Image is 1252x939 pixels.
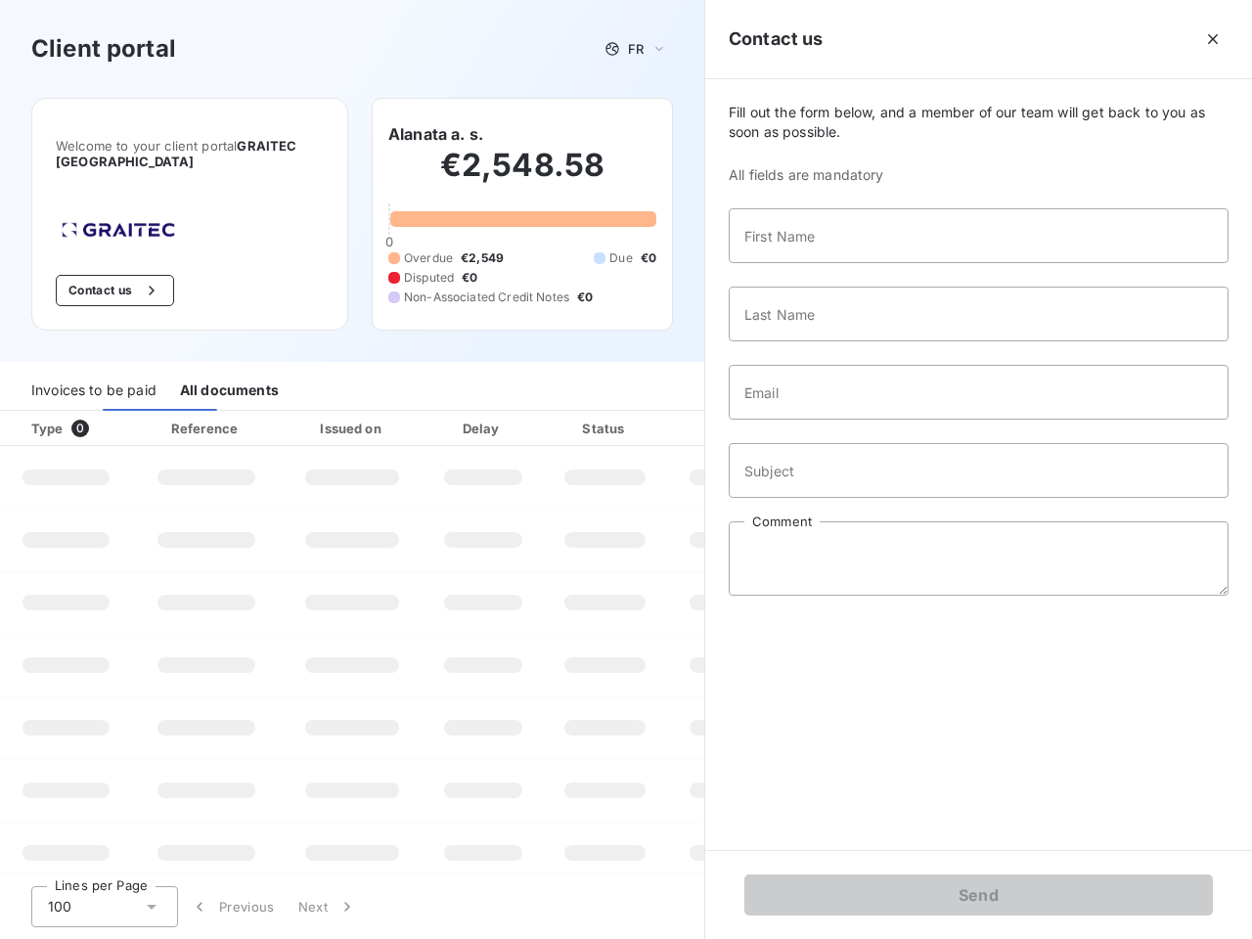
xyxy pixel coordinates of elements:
[547,419,663,438] div: Status
[404,289,569,306] span: Non-Associated Credit Notes
[729,25,824,53] h5: Contact us
[461,249,504,267] span: €2,549
[729,365,1229,420] input: placeholder
[171,421,238,436] div: Reference
[56,216,181,244] img: Company logo
[56,138,296,169] span: GRAITEC [GEOGRAPHIC_DATA]
[56,275,174,306] button: Contact us
[729,443,1229,498] input: placeholder
[385,234,393,249] span: 0
[20,419,128,438] div: Type
[744,874,1213,916] button: Send
[388,146,656,204] h2: €2,548.58
[427,419,539,438] div: Delay
[56,138,324,169] span: Welcome to your client portal
[31,31,176,67] h3: Client portal
[404,249,453,267] span: Overdue
[729,103,1229,142] span: Fill out the form below, and a member of our team will get back to you as soon as possible.
[180,370,279,411] div: All documents
[71,420,89,437] span: 0
[287,886,369,927] button: Next
[609,249,632,267] span: Due
[577,289,593,306] span: €0
[48,897,71,917] span: 100
[641,249,656,267] span: €0
[462,269,477,287] span: €0
[388,122,483,146] h6: Alanata a. s.
[31,370,156,411] div: Invoices to be paid
[729,287,1229,341] input: placeholder
[404,269,454,287] span: Disputed
[729,208,1229,263] input: placeholder
[285,419,420,438] div: Issued on
[178,886,287,927] button: Previous
[729,165,1229,185] span: All fields are mandatory
[671,419,796,438] div: Amount
[628,41,644,57] span: FR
